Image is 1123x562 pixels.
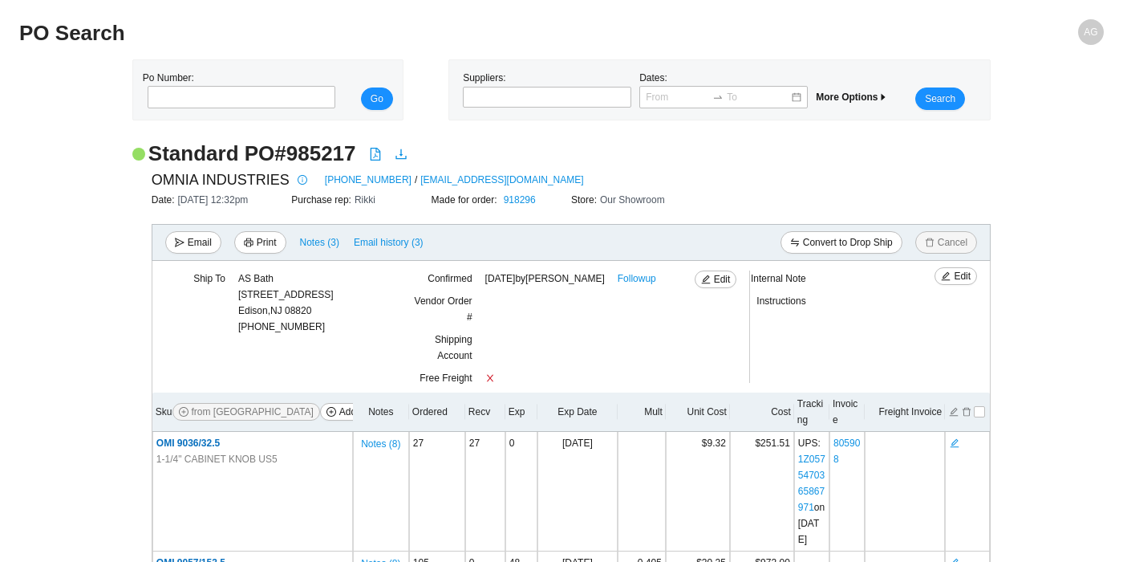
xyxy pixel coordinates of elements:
[369,148,382,161] span: file-pdf
[459,70,635,110] div: Suppliers:
[371,91,383,107] span: Go
[618,271,656,287] a: Followup
[353,393,409,432] th: Notes
[961,405,972,416] button: delete
[326,407,336,418] span: plus-circle
[361,88,393,110] button: Go
[950,438,959,449] span: edit
[949,436,960,447] button: edit
[395,148,407,164] a: download
[299,234,340,245] button: Notes (3)
[666,393,730,432] th: Unit Cost
[290,169,312,191] button: info-circle
[355,194,375,206] span: Rikki
[712,92,724,103] span: swap-right
[915,88,965,110] button: Search
[156,451,278,467] span: 1-1/4" CABINET KNOB US5
[756,295,805,307] span: Instructions
[193,273,225,284] span: Ship To
[798,438,825,545] span: UPS : on [DATE]
[415,172,417,188] span: /
[833,438,860,465] a: 805908
[646,89,709,105] input: From
[571,194,600,206] span: Store:
[395,148,407,161] span: download
[291,194,355,206] span: Purchase rep:
[178,194,249,206] span: [DATE] 12:32pm
[156,438,220,449] span: OMI 9036/32.5
[172,403,320,421] button: plus-circlefrom [GEOGRAPHIC_DATA]
[188,234,212,250] span: Email
[435,334,472,361] span: Shipping Account
[415,295,472,323] span: Vendor Order #
[432,194,501,206] span: Made for order:
[798,454,825,513] a: 1Z0575470365867971
[420,172,583,188] a: [EMAIL_ADDRESS][DOMAIN_NAME]
[300,234,339,250] span: Notes ( 3 )
[238,271,334,335] div: [PHONE_NUMBER]
[727,89,790,105] input: To
[600,194,665,206] span: Our Showroom
[409,393,465,432] th: Ordered
[353,231,424,254] button: Email history (3)
[504,194,536,206] a: 918296
[339,404,383,420] span: Add Items
[19,19,833,47] h2: PO Search
[780,231,902,254] button: swapConvert to Drop Ship
[465,393,505,432] th: Recv
[751,273,806,284] span: Internal Note
[469,438,480,449] span: 27
[934,267,977,285] button: editEdit
[428,273,472,284] span: Confirmed
[816,92,887,103] span: More Options
[175,238,184,249] span: send
[152,194,178,206] span: Date:
[244,238,253,249] span: printer
[537,393,618,432] th: Exp Date
[714,271,731,287] span: Edit
[354,234,424,250] span: Email history (3)
[790,238,800,249] span: swap
[320,403,389,421] button: plus-circleAdd Items
[730,393,794,432] th: Cost
[701,275,711,286] span: edit
[409,432,465,552] td: 27
[165,231,221,254] button: sendEmail
[803,234,893,250] span: Convert to Drop Ship
[148,140,356,168] h2: Standard PO # 985217
[794,393,829,432] th: Tracking
[925,91,955,107] span: Search
[505,432,537,552] td: 0
[666,432,730,552] td: $9.32
[1084,19,1097,45] span: AG
[829,393,865,432] th: Invoice
[234,231,286,254] button: printerPrint
[294,175,311,185] span: info-circle
[537,432,618,552] td: [DATE]
[325,172,411,188] a: [PHONE_NUMBER]
[941,271,951,283] span: edit
[369,148,382,164] a: file-pdf
[485,271,605,287] span: [DATE] by [PERSON_NAME]
[485,373,495,383] span: close
[152,168,290,192] span: OMNIA INDUSTRIES
[618,393,666,432] th: Mult
[695,271,737,288] button: editEdit
[143,70,330,110] div: Po Number:
[948,405,959,416] button: edit
[635,70,812,110] div: Dates:
[865,393,945,432] th: Freight Invoice
[360,435,401,446] button: Notes (8)
[505,393,537,432] th: Exp
[257,234,277,250] span: Print
[238,271,334,319] div: AS Bath [STREET_ADDRESS] Edison , NJ 08820
[420,373,472,384] span: Free Freight
[730,432,794,552] td: $251.51
[361,436,400,452] span: Notes ( 8 )
[954,268,971,284] span: Edit
[878,92,888,102] span: caret-right
[156,403,350,421] div: Sku
[712,92,724,103] span: to
[915,231,977,254] button: deleteCancel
